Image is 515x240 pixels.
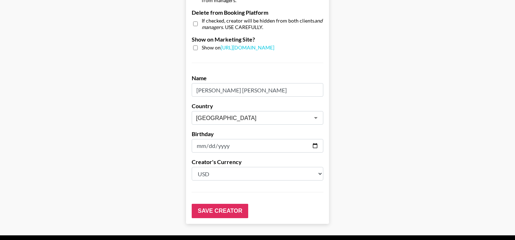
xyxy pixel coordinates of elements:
label: Country [192,102,323,110]
label: Birthday [192,130,323,138]
label: Show on Marketing Site? [192,36,323,43]
input: Save Creator [192,204,248,218]
span: Show on [202,44,274,51]
em: and managers [202,18,323,30]
label: Name [192,75,323,82]
a: [URL][DOMAIN_NAME] [221,44,274,51]
label: Delete from Booking Platform [192,9,323,16]
span: If checked, creator will be hidden from both clients . USE CAREFULLY. [202,18,323,30]
label: Creator's Currency [192,158,323,165]
button: Open [311,113,321,123]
